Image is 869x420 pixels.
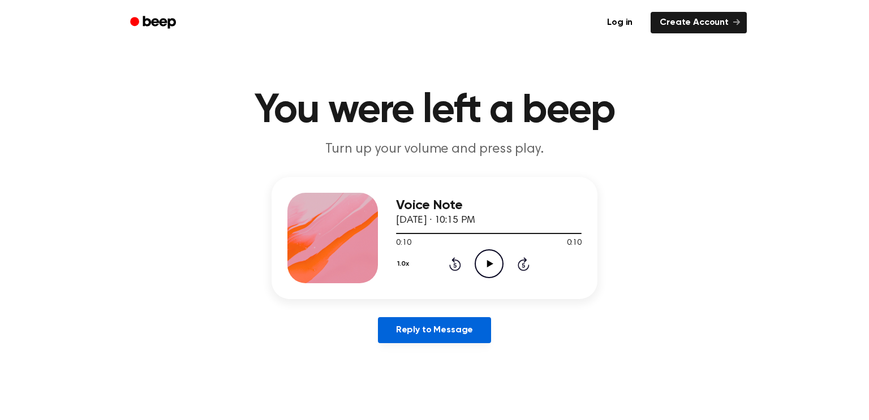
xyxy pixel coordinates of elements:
[396,254,413,274] button: 1.0x
[396,237,411,249] span: 0:10
[145,90,724,131] h1: You were left a beep
[596,10,644,36] a: Log in
[217,140,652,159] p: Turn up your volume and press play.
[396,215,475,226] span: [DATE] · 10:15 PM
[122,12,186,34] a: Beep
[567,237,582,249] span: 0:10
[378,317,491,343] a: Reply to Message
[651,12,747,33] a: Create Account
[396,198,582,213] h3: Voice Note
